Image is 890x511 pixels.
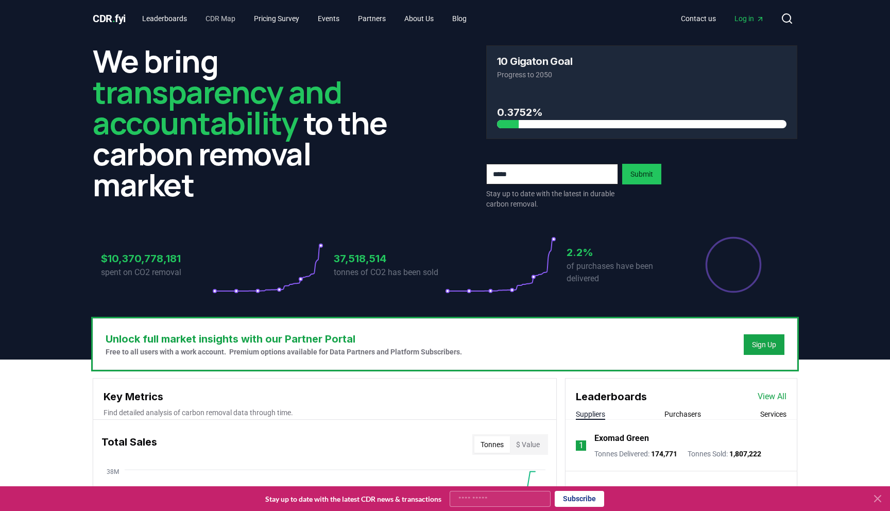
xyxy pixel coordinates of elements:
[664,409,701,419] button: Purchasers
[744,334,784,355] button: Sign Up
[334,266,445,279] p: tonnes of CO2 has been sold
[579,439,584,452] p: 1
[350,9,394,28] a: Partners
[760,409,786,419] button: Services
[622,164,661,184] button: Submit
[594,432,649,445] a: Exomad Green
[497,56,572,66] h3: 10 Gigaton Goal
[673,9,773,28] nav: Main
[594,449,677,459] p: Tonnes Delivered :
[101,266,212,279] p: spent on CO2 removal
[106,331,462,347] h3: Unlock full market insights with our Partner Portal
[444,9,475,28] a: Blog
[134,9,475,28] nav: Main
[497,105,786,120] h3: 0.3752%
[101,434,157,455] h3: Total Sales
[705,236,762,294] div: Percentage of sales delivered
[651,450,677,458] span: 174,771
[107,468,119,475] tspan: 38M
[474,436,510,453] button: Tonnes
[758,390,786,403] a: View All
[673,9,724,28] a: Contact us
[734,13,764,24] span: Log in
[726,9,773,28] a: Log in
[497,70,786,80] p: Progress to 2050
[729,450,761,458] span: 1,807,222
[93,45,404,200] h2: We bring to the carbon removal market
[106,347,462,357] p: Free to all users with a work account. Premium options available for Data Partners and Platform S...
[752,339,776,350] a: Sign Up
[134,9,195,28] a: Leaderboards
[246,9,307,28] a: Pricing Survey
[101,251,212,266] h3: $10,370,778,181
[396,9,442,28] a: About Us
[112,12,115,25] span: .
[104,389,546,404] h3: Key Metrics
[688,449,761,459] p: Tonnes Sold :
[576,409,605,419] button: Suppliers
[567,245,678,260] h3: 2.2%
[576,389,647,404] h3: Leaderboards
[197,9,244,28] a: CDR Map
[93,11,126,26] a: CDR.fyi
[93,12,126,25] span: CDR fyi
[93,71,341,144] span: transparency and accountability
[567,260,678,285] p: of purchases have been delivered
[510,436,546,453] button: $ Value
[486,189,618,209] p: Stay up to date with the latest in durable carbon removal.
[594,484,621,496] a: Varaha
[310,9,348,28] a: Events
[334,251,445,266] h3: 37,518,514
[104,407,546,418] p: Find detailed analysis of carbon removal data through time.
